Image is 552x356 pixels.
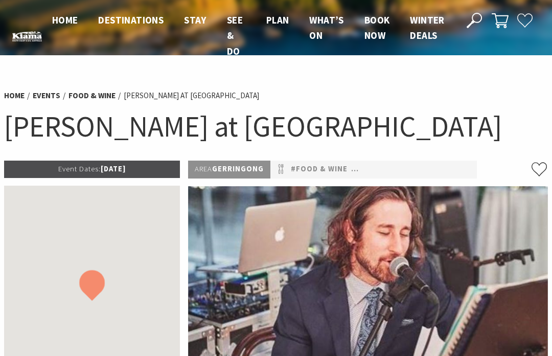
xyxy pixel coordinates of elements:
[98,14,164,26] span: Destinations
[188,161,270,178] p: Gerringong
[33,91,60,101] a: Events
[291,163,348,175] a: #Food & Wine
[42,12,455,59] nav: Main Menu
[227,14,243,57] span: See & Do
[52,14,78,26] span: Home
[266,14,289,26] span: Plan
[4,107,548,145] h1: [PERSON_NAME] at [GEOGRAPHIC_DATA]
[4,91,25,101] a: Home
[195,164,212,173] span: Area
[364,14,390,41] span: Book now
[309,14,343,41] span: What’s On
[468,163,538,175] a: #Family Friendly
[124,90,259,102] li: [PERSON_NAME] at [GEOGRAPHIC_DATA]
[184,14,206,26] span: Stay
[68,91,116,101] a: Food & Wine
[12,31,42,41] img: Kiama Logo
[4,161,180,177] p: [DATE]
[351,163,465,175] a: #Concert or Performance
[58,164,101,173] span: Event Dates:
[410,14,444,41] span: Winter Deals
